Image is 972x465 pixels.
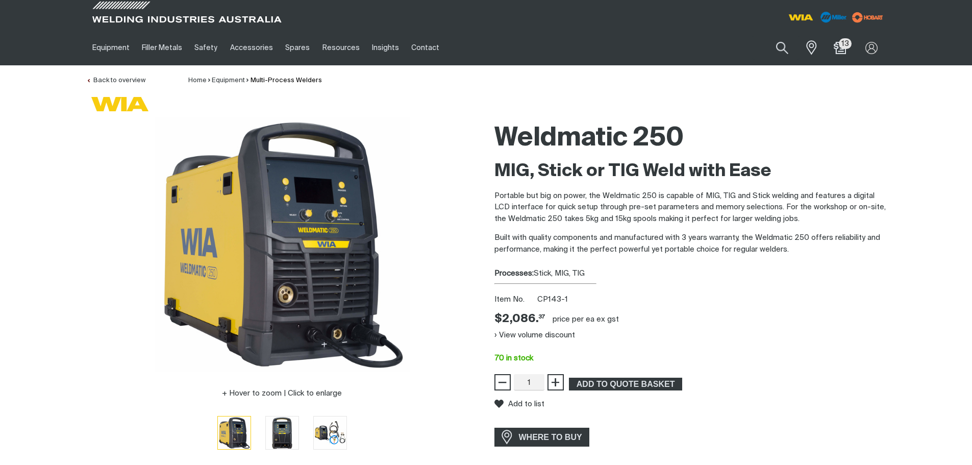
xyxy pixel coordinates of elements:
[86,77,145,84] a: Back to overview of Multi-Process Welders
[218,417,251,449] img: Weldmatic 250
[570,378,681,391] span: ADD TO QUOTE BASKET
[86,30,686,65] nav: Main
[494,294,536,306] span: Item No.
[494,190,886,225] p: Portable but big on power, the Weldmatic 250 is capable of MIG, TIG and Stick welding and feature...
[569,378,682,391] button: Add Weldmatic 250 to the shopping cart
[494,312,545,327] span: $2,086.
[224,30,279,65] a: Accessories
[551,374,560,391] span: +
[136,30,188,65] a: Filler Metals
[752,36,800,60] input: Product name or item number...
[188,76,322,86] nav: Breadcrumb
[155,117,410,372] img: Weldmatic 250
[596,314,619,325] div: ex gst
[508,400,544,408] span: Add to list
[316,30,365,65] a: Resources
[251,77,322,84] a: Multi-Process Welders
[494,160,886,256] div: Built with quality components and manufactured with 3 years warranty, the Weldmatic 250 offers re...
[266,417,298,449] img: Weldmatic 250
[494,122,886,155] h1: Weldmatic 250
[188,30,223,65] a: Safety
[512,429,589,446] span: WHERE TO BUY
[313,416,347,450] button: Go to slide 3
[537,296,568,303] span: CP143-1
[849,10,886,25] img: miller
[494,312,545,327] div: Price
[212,77,245,84] a: Equipment
[494,399,544,408] button: Add to list
[405,30,445,65] a: Contact
[494,428,590,447] a: WHERE TO BUY
[494,160,886,183] h2: MIG, Stick or TIG Weld with Ease
[494,270,534,277] strong: Processes:
[314,417,346,449] img: Weldmatic 250
[497,374,507,391] span: −
[265,416,299,450] button: Go to slide 2
[539,314,545,320] sup: 37
[188,77,207,84] a: Home
[494,354,533,362] span: 70 in stock
[216,387,348,400] button: Hover to zoom | Click to enlarge
[86,30,136,65] a: Equipment
[765,36,800,60] button: Search products
[494,327,575,343] button: View volume discount
[553,314,594,325] div: price per EA
[279,30,316,65] a: Spares
[217,416,251,450] button: Go to slide 1
[366,30,405,65] a: Insights
[494,268,886,280] div: Stick, MIG, TIG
